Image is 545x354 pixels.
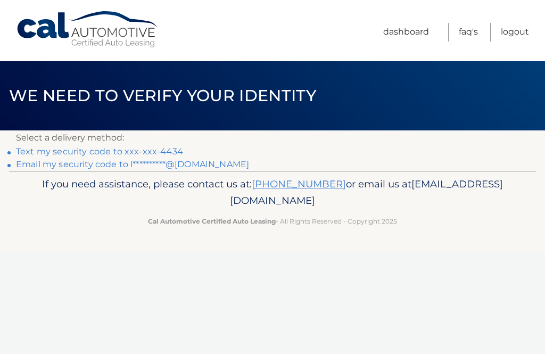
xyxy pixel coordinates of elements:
[16,11,160,48] a: Cal Automotive
[9,86,316,105] span: We need to verify your identity
[252,178,346,190] a: [PHONE_NUMBER]
[383,23,429,42] a: Dashboard
[16,159,249,169] a: Email my security code to l**********@[DOMAIN_NAME]
[148,217,276,225] strong: Cal Automotive Certified Auto Leasing
[501,23,529,42] a: Logout
[459,23,478,42] a: FAQ's
[25,216,520,227] p: - All Rights Reserved - Copyright 2025
[16,146,183,157] a: Text my security code to xxx-xxx-4434
[16,130,529,145] p: Select a delivery method:
[25,176,520,210] p: If you need assistance, please contact us at: or email us at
